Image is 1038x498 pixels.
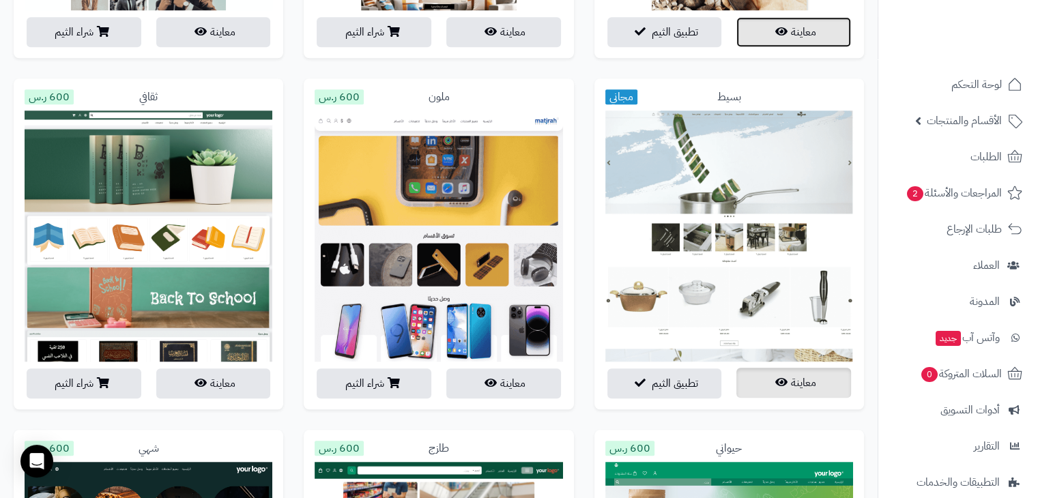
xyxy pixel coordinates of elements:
[886,249,1030,282] a: العملاء
[934,328,1000,347] span: وآتس آب
[315,89,562,105] div: ملون
[974,437,1000,456] span: التقارير
[315,441,562,456] div: طازج
[940,400,1000,420] span: أدوات التسويق
[446,17,561,47] button: معاينة
[973,256,1000,275] span: العملاء
[970,292,1000,311] span: المدونة
[605,441,853,456] div: حيواني
[951,75,1002,94] span: لوحة التحكم
[446,368,561,398] button: معاينة
[906,184,1002,203] span: المراجعات والأسئلة
[27,17,141,47] button: شراء الثيم
[886,141,1030,173] a: الطلبات
[917,473,1000,492] span: التطبيقات والخدمات
[156,368,271,398] button: معاينة
[607,17,722,47] button: تطبيق الثيم
[947,220,1002,239] span: طلبات الإرجاع
[652,375,698,392] span: تطبيق الثيم
[886,394,1030,426] a: أدوات التسويق
[315,89,364,104] span: 600 ر.س
[317,368,431,398] button: شراء الثيم
[25,441,272,456] div: شهي
[886,430,1030,463] a: التقارير
[25,441,74,456] span: 600 ر.س
[886,68,1030,101] a: لوحة التحكم
[605,89,637,104] span: مجاني
[315,441,364,456] span: 600 ر.س
[886,321,1030,354] a: وآتس آبجديد
[20,445,53,478] div: Open Intercom Messenger
[317,17,431,47] button: شراء الثيم
[607,368,722,398] button: تطبيق الثيم
[936,331,961,346] span: جديد
[886,357,1030,390] a: السلات المتروكة0
[27,368,141,398] button: شراء الثيم
[605,441,654,456] span: 600 ر.س
[605,89,853,105] div: بسيط
[652,24,698,40] span: تطبيق الثيم
[736,17,851,47] button: معاينة
[156,17,271,47] button: معاينة
[886,177,1030,209] a: المراجعات والأسئلة2
[921,367,938,382] span: 0
[886,213,1030,246] a: طلبات الإرجاع
[945,38,1025,67] img: logo-2.png
[920,364,1002,383] span: السلات المتروكة
[25,89,74,104] span: 600 ر.س
[736,368,851,398] button: معاينة
[25,89,272,105] div: ثقافي
[927,111,1002,130] span: الأقسام والمنتجات
[886,285,1030,318] a: المدونة
[907,186,923,201] span: 2
[970,147,1002,166] span: الطلبات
